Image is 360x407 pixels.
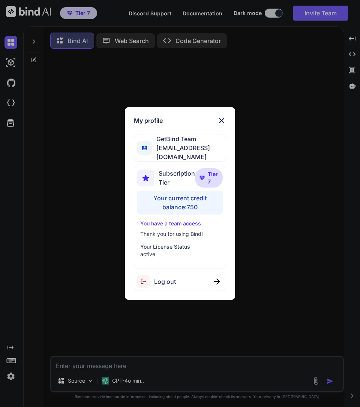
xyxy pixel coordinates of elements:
[214,279,220,285] img: close
[152,134,226,143] span: GetBind Team
[159,169,195,187] span: Subscription Tier
[140,243,219,250] p: Your License Status
[140,230,219,238] p: Thank you for using Bind!
[140,250,219,258] p: active
[137,275,154,288] img: logout
[208,170,218,185] span: Tier 7
[142,146,147,151] img: profile
[217,116,226,125] img: close
[137,170,154,186] img: subscription
[152,143,226,161] span: [EMAIL_ADDRESS][DOMAIN_NAME]
[154,277,176,286] span: Log out
[140,220,219,227] p: You have a team access
[137,191,222,215] div: Your current credit balance: 750
[199,176,205,180] img: premium
[134,116,163,125] h1: My profile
